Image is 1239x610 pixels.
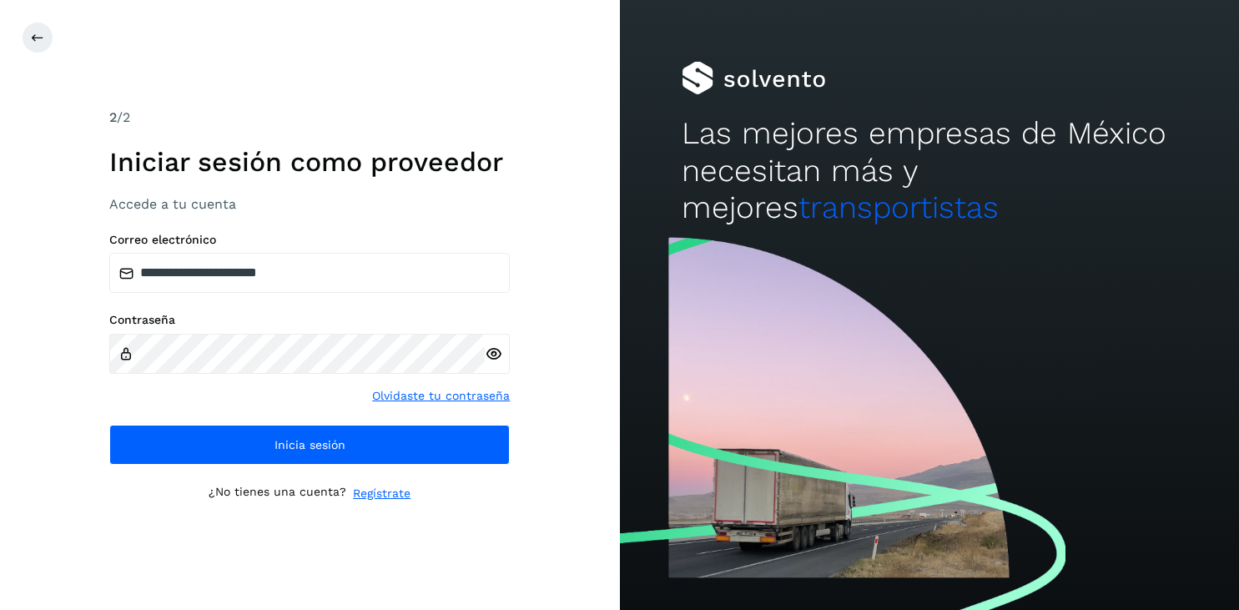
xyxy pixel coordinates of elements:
h1: Iniciar sesión como proveedor [109,146,510,178]
label: Contraseña [109,313,510,327]
span: transportistas [798,189,999,225]
h3: Accede a tu cuenta [109,196,510,212]
div: /2 [109,108,510,128]
label: Correo electrónico [109,233,510,247]
a: Regístrate [353,485,410,502]
h2: Las mejores empresas de México necesitan más y mejores [682,115,1177,226]
span: 2 [109,109,117,125]
span: Inicia sesión [274,439,345,451]
a: Olvidaste tu contraseña [372,387,510,405]
p: ¿No tienes una cuenta? [209,485,346,502]
button: Inicia sesión [109,425,510,465]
